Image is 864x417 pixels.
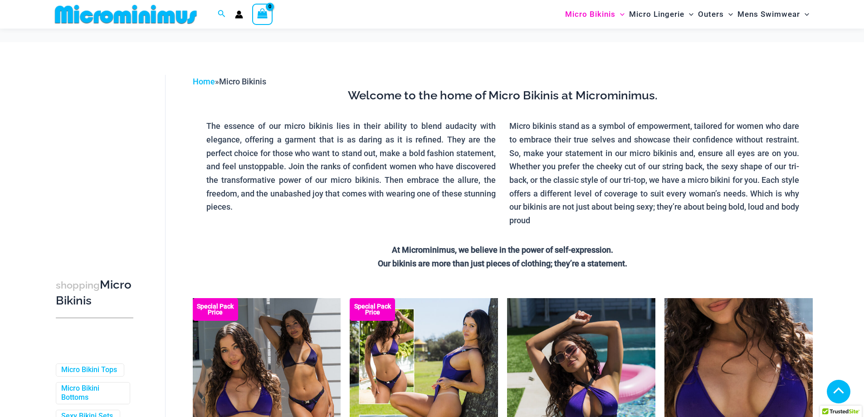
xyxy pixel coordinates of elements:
p: The essence of our micro bikinis lies in their ability to blend audacity with elegance, offering ... [206,119,496,214]
span: Outers [698,3,724,26]
span: Menu Toggle [684,3,693,26]
a: Search icon link [218,9,226,20]
nav: Site Navigation [561,1,813,27]
span: Menu Toggle [800,3,809,26]
span: » [193,77,266,86]
strong: Our bikinis are more than just pieces of clothing; they’re a statement. [378,259,627,268]
b: Special Pack Price [350,304,395,315]
strong: At Microminimus, we believe in the power of self-expression. [392,245,613,255]
span: Menu Toggle [724,3,733,26]
p: Micro bikinis stand as a symbol of empowerment, tailored for women who dare to embrace their true... [509,119,799,227]
iframe: TrustedSite Certified [56,68,137,249]
span: Micro Bikinis [219,77,266,86]
a: Micro Bikini Bottoms [61,384,123,403]
a: View Shopping Cart, empty [252,4,273,25]
span: shopping [56,280,100,291]
h3: Welcome to the home of Micro Bikinis at Microminimus. [200,88,806,103]
h3: Micro Bikinis [56,277,133,309]
a: Home [193,77,215,86]
span: Menu Toggle [615,3,625,26]
a: Micro LingerieMenu ToggleMenu Toggle [627,3,696,26]
img: MM SHOP LOGO FLAT [51,4,200,25]
a: Micro BikinisMenu ToggleMenu Toggle [563,3,627,26]
b: Special Pack Price [193,304,238,315]
a: Account icon link [235,10,243,19]
span: Micro Bikinis [565,3,615,26]
a: Micro Bikini Tops [61,365,117,375]
a: OutersMenu ToggleMenu Toggle [696,3,735,26]
span: Micro Lingerie [629,3,684,26]
span: Mens Swimwear [737,3,800,26]
a: Mens SwimwearMenu ToggleMenu Toggle [735,3,811,26]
